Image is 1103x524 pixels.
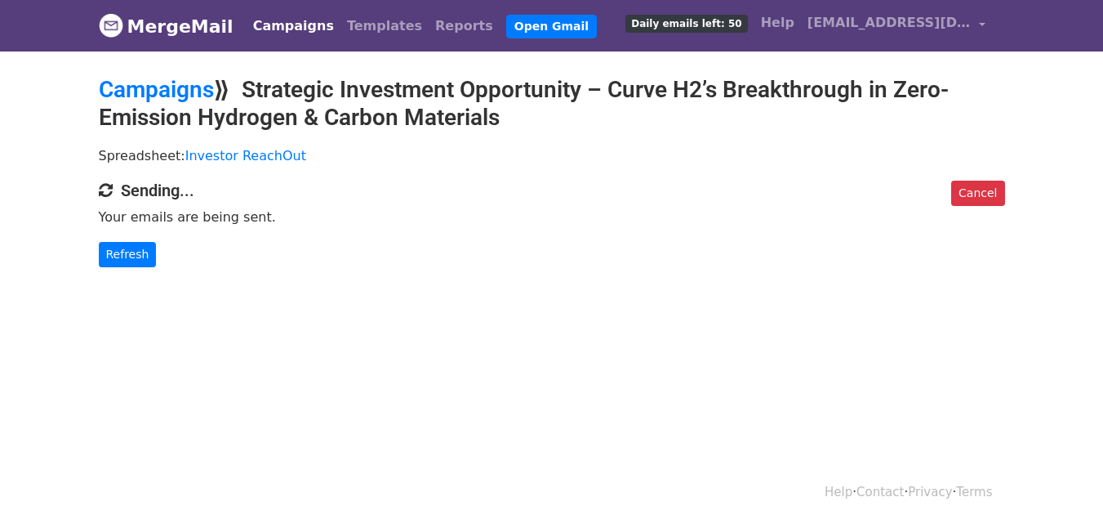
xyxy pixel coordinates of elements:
[99,13,123,38] img: MergeMail logo
[908,485,952,499] a: Privacy
[506,15,597,38] a: Open Gmail
[825,485,852,499] a: Help
[856,485,904,499] a: Contact
[754,7,801,39] a: Help
[807,13,971,33] span: [EMAIL_ADDRESS][DOMAIN_NAME]
[99,76,214,103] a: Campaigns
[247,10,340,43] a: Campaigns
[619,7,754,39] a: Daily emails left: 50
[185,148,306,163] a: Investor ReachOut
[99,242,157,267] a: Refresh
[99,9,233,43] a: MergeMail
[951,181,1004,206] a: Cancel
[99,147,1005,164] p: Spreadsheet:
[625,15,747,33] span: Daily emails left: 50
[801,7,992,45] a: [EMAIL_ADDRESS][DOMAIN_NAME]
[340,10,429,43] a: Templates
[429,10,500,43] a: Reports
[99,181,1005,200] h4: Sending...
[99,76,1005,131] h2: ⟫ Strategic Investment Opportunity – Curve H2’s Breakthrough in Zero-Emission Hydrogen & Carbon M...
[99,208,1005,226] p: Your emails are being sent.
[956,485,992,499] a: Terms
